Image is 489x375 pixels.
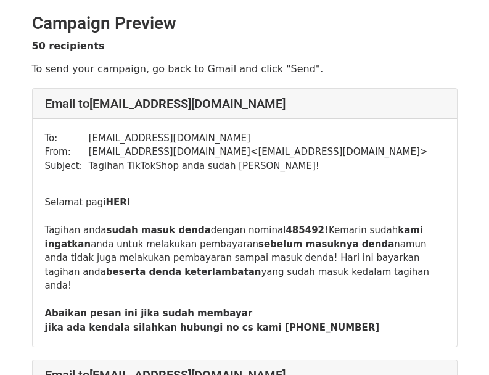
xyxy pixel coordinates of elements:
[45,96,445,111] h4: Email to [EMAIL_ADDRESS][DOMAIN_NAME]
[45,308,380,333] b: Abaikan pesan ini jika sudah membayar jika ada kendala silahkan hubungi no cs kami [PHONE_NUMBER]
[89,159,428,173] td: Tagihan TikTokShop anda sudah [PERSON_NAME]!
[45,131,89,146] td: To:
[45,159,89,173] td: Subject:
[105,197,130,208] b: HERI
[89,145,428,159] td: [EMAIL_ADDRESS][DOMAIN_NAME] < [EMAIL_ADDRESS][DOMAIN_NAME] >
[32,62,458,75] p: To send your campaign, go back to Gmail and click "Send".
[45,225,424,250] b: kami ingatkan
[286,225,328,236] b: 485492!
[45,145,89,159] td: From:
[45,196,445,334] div: Selamat pagi Tagihan anda dengan nominal Kemarin sudah anda untuk melakukan pembayaran namun anda...
[32,40,105,52] strong: 50 recipients
[258,239,394,250] b: sebelum masuknya denda
[89,131,428,146] td: [EMAIL_ADDRESS][DOMAIN_NAME]
[32,13,458,34] h2: Campaign Preview
[106,225,210,236] b: sudah masuk denda
[106,266,261,278] b: beserta denda keterlambatan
